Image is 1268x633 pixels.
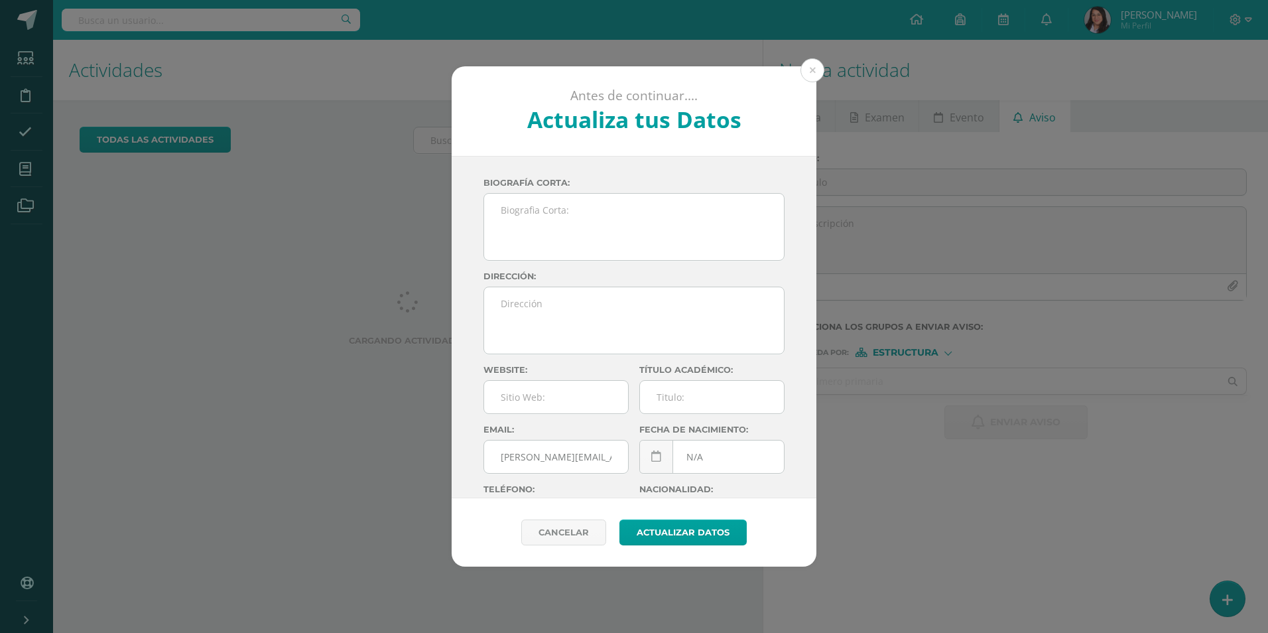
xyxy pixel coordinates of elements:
[484,381,628,413] input: Sitio Web:
[619,520,747,545] button: Actualizar datos
[483,484,629,494] label: Teléfono:
[487,88,781,104] p: Antes de continuar....
[640,441,784,473] input: Fecha de Nacimiento:
[484,441,628,473] input: Correo Electronico:
[483,178,785,188] label: Biografía corta:
[639,365,785,375] label: Título académico:
[483,425,629,435] label: Email:
[483,271,785,281] label: Dirección:
[487,104,781,135] h2: Actualiza tus Datos
[483,365,629,375] label: Website:
[521,520,606,545] a: Cancelar
[639,425,785,435] label: Fecha de nacimiento:
[640,381,784,413] input: Titulo:
[639,484,785,494] label: Nacionalidad:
